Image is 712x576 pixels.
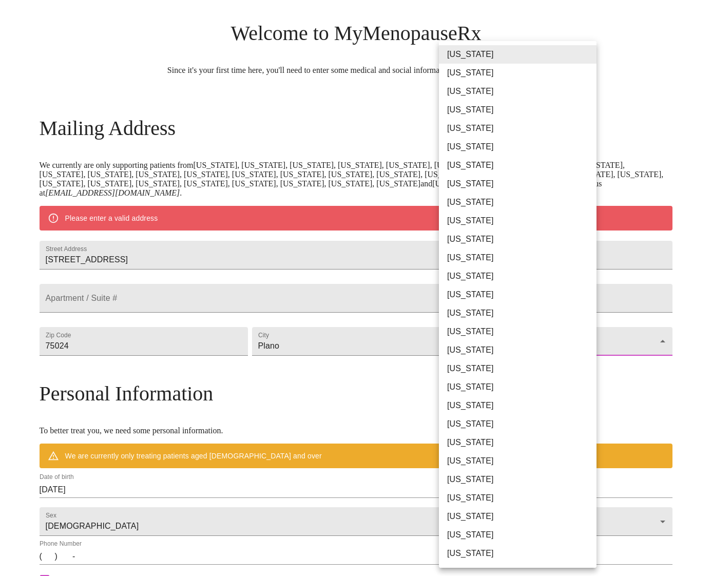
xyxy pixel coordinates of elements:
li: [US_STATE] [439,230,596,248]
li: [US_STATE] [439,322,596,341]
li: [US_STATE] [439,359,596,378]
li: [US_STATE] [439,156,596,175]
li: [US_STATE] [439,544,596,563]
li: [US_STATE] [439,378,596,396]
li: [US_STATE] [439,64,596,82]
li: [US_STATE] [439,138,596,156]
li: [US_STATE] [439,341,596,359]
li: [US_STATE] [439,489,596,507]
li: [US_STATE] [439,267,596,285]
li: [US_STATE] [439,193,596,212]
li: [US_STATE] [439,415,596,433]
li: [US_STATE] [439,285,596,304]
li: [US_STATE] [439,45,596,64]
li: [US_STATE] [439,82,596,101]
li: [US_STATE] [439,526,596,544]
li: [US_STATE] [439,101,596,119]
li: [US_STATE] [439,452,596,470]
li: [US_STATE] [439,212,596,230]
li: [US_STATE] [439,396,596,415]
li: [US_STATE] [439,470,596,489]
li: [US_STATE] [439,248,596,267]
li: [US_STATE] [439,433,596,452]
li: [US_STATE] [439,175,596,193]
li: [US_STATE] [439,304,596,322]
li: [US_STATE] [439,507,596,526]
li: [US_STATE] [439,119,596,138]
